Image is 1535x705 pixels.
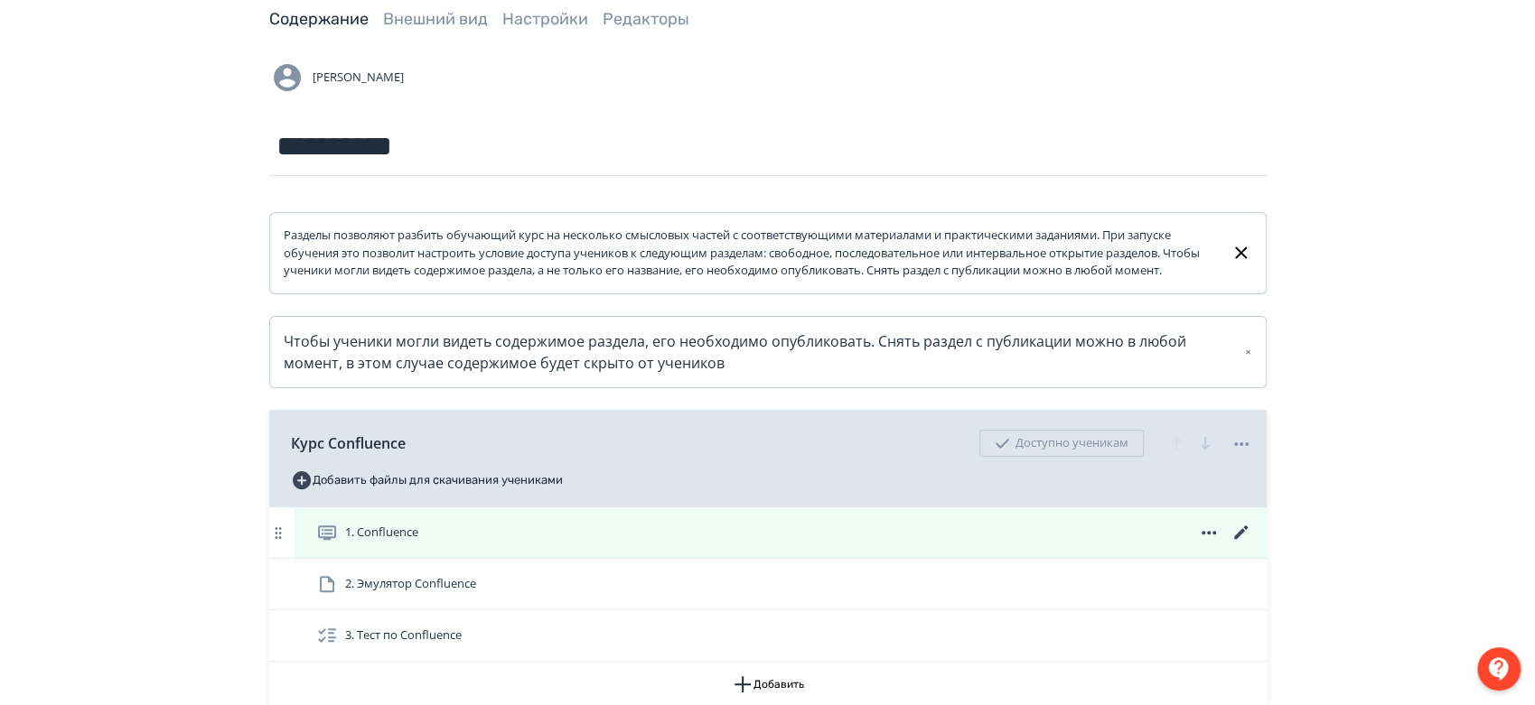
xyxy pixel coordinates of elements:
button: Добавить файлы для скачивания учениками [291,466,563,495]
div: Разделы позволяют разбить обучающий курс на несколько смысловых частей с соответствующими материа... [284,227,1217,280]
div: 3. Тест по Confluence [269,610,1267,662]
a: Настройки [502,9,588,29]
span: [PERSON_NAME] [313,69,404,87]
div: Чтобы ученики могли видеть содержимое раздела, его необходимо опубликовать. Снять раздел с публик... [284,330,1252,374]
a: Редакторы [603,9,689,29]
div: 2. Эмулятор Confluence [269,559,1267,610]
a: Внешний вид [383,9,488,29]
div: 1. Confluence [269,507,1267,559]
span: 1. Confluence [345,524,418,542]
div: Доступно ученикам [979,430,1144,457]
a: Содержание [269,9,369,29]
span: Курс Confluence [291,432,406,454]
span: 2. Эмулятор Confluence [345,575,476,593]
span: 3. Тест по Confluence [345,626,462,645]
